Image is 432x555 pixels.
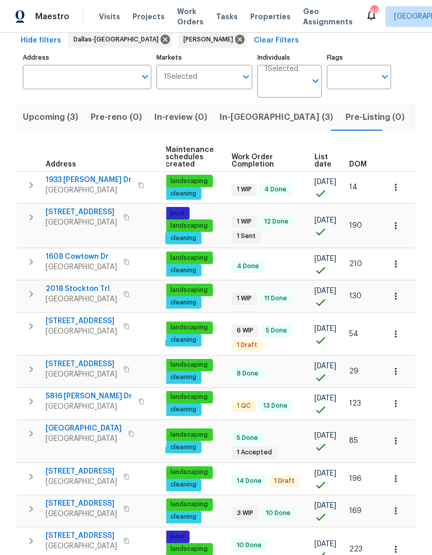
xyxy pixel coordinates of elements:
span: cleaning [166,373,200,382]
button: Open [308,74,323,88]
span: 1 Selected [164,73,197,81]
span: [DATE] [314,363,336,370]
span: landscaping [166,545,212,553]
span: [DATE] [314,395,336,402]
span: landscaping [166,221,212,230]
span: 12 Done [260,217,293,226]
span: 29 [349,368,358,375]
span: 85 [349,437,358,445]
span: landscaping [166,254,212,262]
span: [STREET_ADDRESS] [46,498,117,509]
span: [GEOGRAPHIC_DATA] [46,401,132,412]
span: 1608 Cowtown Dr [46,252,117,262]
span: Clear Filters [254,34,299,47]
span: [DATE] [314,502,336,509]
span: 8 Done [233,369,263,378]
span: [STREET_ADDRESS] [46,207,117,217]
span: Work Order Completion [232,154,297,168]
span: [GEOGRAPHIC_DATA] [46,477,117,487]
div: [PERSON_NAME] [178,31,247,48]
span: 1 Selected [265,65,298,74]
span: landscaping [166,500,212,509]
span: cleaning [166,234,200,243]
span: landscaping [166,393,212,401]
span: 1 Sent [233,232,260,241]
span: Hide filters [21,34,61,47]
span: [GEOGRAPHIC_DATA] [46,541,117,551]
span: Geo Assignments [303,6,353,27]
span: cleaning [166,336,200,344]
span: landscaping [166,323,212,332]
span: pool [166,209,189,218]
span: [GEOGRAPHIC_DATA] [46,369,117,380]
span: 14 [349,184,357,191]
div: 49 [370,6,378,17]
span: landscaping [166,177,212,186]
span: pool [166,532,189,541]
label: Flags [327,54,391,61]
span: Properties [250,11,291,22]
span: cleaning [166,480,200,489]
span: 10 Done [262,509,295,518]
span: 1 WIP [233,294,256,303]
span: 5816 [PERSON_NAME] Dr [46,391,132,401]
span: Dallas-[GEOGRAPHIC_DATA] [74,34,163,45]
span: [STREET_ADDRESS] [46,316,117,326]
span: 123 [349,400,361,407]
span: cleaning [166,189,200,198]
span: 3 WIP [233,509,257,518]
span: 13 Done [259,401,292,410]
span: [GEOGRAPHIC_DATA] [46,326,117,337]
span: 1 WIP [233,217,256,226]
button: Open [239,70,253,84]
span: 210 [349,260,362,268]
span: [GEOGRAPHIC_DATA] [46,434,122,444]
span: 130 [349,293,362,300]
span: 1 WIP [233,185,256,194]
span: 4 Done [260,185,291,194]
span: [DATE] [314,217,336,224]
span: [STREET_ADDRESS] [46,531,117,541]
span: [STREET_ADDRESS] [46,359,117,369]
span: 54 [349,330,358,338]
span: [GEOGRAPHIC_DATA] [46,423,122,434]
span: 1 Draft [233,341,262,350]
span: [GEOGRAPHIC_DATA] [46,509,117,519]
span: landscaping [166,431,212,439]
label: Markets [156,54,253,61]
span: [PERSON_NAME] [183,34,237,45]
div: Dallas-[GEOGRAPHIC_DATA] [68,31,172,48]
span: 5 Done [233,434,262,442]
span: 1933 [PERSON_NAME] Dr [46,175,132,185]
span: [DATE] [314,540,336,548]
span: 11 Done [260,294,291,303]
span: 190 [349,222,362,229]
button: Open [138,70,152,84]
span: Address [46,161,76,168]
span: cleaning [166,266,200,275]
span: [DATE] [314,432,336,439]
span: [GEOGRAPHIC_DATA] [46,217,117,228]
span: In-[GEOGRAPHIC_DATA] (3) [220,110,333,124]
span: [GEOGRAPHIC_DATA] [46,185,132,196]
span: Visits [99,11,120,22]
span: 2018 Stockton Trl [46,284,117,294]
span: 4 Done [233,262,263,271]
button: Clear Filters [250,31,303,50]
span: Tasks [216,13,238,20]
span: landscaping [166,468,212,477]
span: landscaping [166,286,212,295]
span: [STREET_ADDRESS] [46,466,117,477]
label: Address [23,54,151,61]
span: Projects [133,11,165,22]
span: [DATE] [314,255,336,262]
span: 5 Done [262,326,291,335]
span: [DATE] [314,287,336,295]
label: Individuals [257,54,322,61]
span: Upcoming (3) [23,110,78,124]
span: cleaning [166,298,200,307]
span: 1 Draft [270,477,299,485]
span: 14 Done [233,477,266,485]
span: cleaning [166,405,200,414]
span: Pre-Listing (0) [345,110,405,124]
